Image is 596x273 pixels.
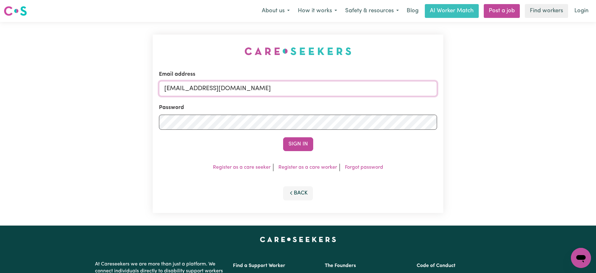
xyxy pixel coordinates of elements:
label: Email address [159,70,195,79]
a: AI Worker Match [425,4,479,18]
a: Register as a care worker [278,165,337,170]
input: Email address [159,81,437,96]
button: Sign In [283,137,313,151]
a: Post a job [484,4,520,18]
button: How it works [294,4,341,18]
a: Find a Support Worker [233,263,285,268]
label: Password [159,104,184,112]
a: Careseekers logo [4,4,27,18]
button: About us [258,4,294,18]
iframe: Button to launch messaging window [571,248,591,268]
a: Login [571,4,592,18]
a: Forgot password [345,165,383,170]
a: Find workers [525,4,568,18]
a: Code of Conduct [417,263,456,268]
a: The Founders [325,263,356,268]
button: Safety & resources [341,4,403,18]
button: Back [283,186,313,200]
a: Careseekers home page [260,237,336,242]
a: Register as a care seeker [213,165,271,170]
img: Careseekers logo [4,5,27,17]
a: Blog [403,4,422,18]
